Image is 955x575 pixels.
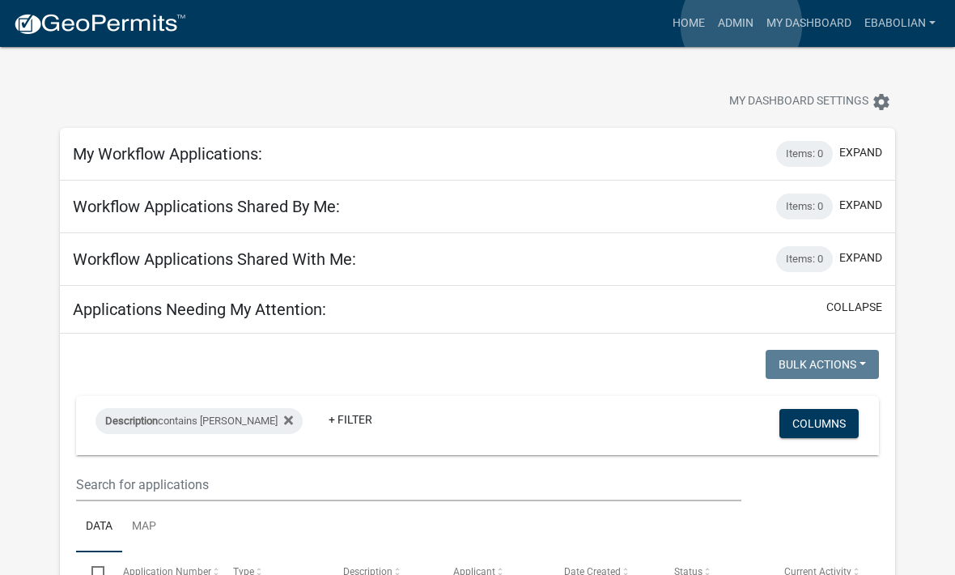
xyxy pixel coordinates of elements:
[716,86,904,117] button: My Dashboard Settingssettings
[826,299,882,316] button: collapse
[105,415,158,427] span: Description
[776,194,833,219] div: Items: 0
[122,501,166,553] a: Map
[839,197,882,214] button: expand
[779,409,859,438] button: Columns
[711,8,760,39] a: Admin
[839,249,882,266] button: expand
[95,408,303,434] div: contains [PERSON_NAME]
[776,246,833,272] div: Items: 0
[76,501,122,553] a: Data
[73,300,326,319] h5: Applications Needing My Attention:
[73,197,340,216] h5: Workflow Applications Shared By Me:
[776,141,833,167] div: Items: 0
[729,92,868,112] span: My Dashboard Settings
[766,350,879,379] button: Bulk Actions
[316,405,385,434] a: + Filter
[76,468,741,501] input: Search for applications
[666,8,711,39] a: Home
[760,8,858,39] a: My Dashboard
[839,144,882,161] button: expand
[872,92,891,112] i: settings
[73,144,262,164] h5: My Workflow Applications:
[73,249,356,269] h5: Workflow Applications Shared With Me:
[858,8,942,39] a: ebabolian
